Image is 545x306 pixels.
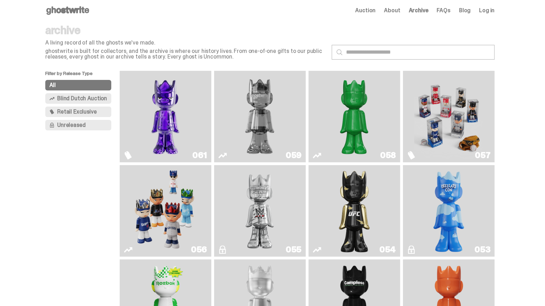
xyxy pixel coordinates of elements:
a: Game Face (2025) [124,168,207,254]
span: All [49,82,56,88]
a: Blog [459,8,471,13]
button: Retail Exclusive [45,107,111,117]
img: Ruby [336,168,373,254]
a: Schrödinger's ghost: Sunday Green [313,74,396,159]
span: Unreleased [57,122,85,128]
a: ghooooost [407,168,490,254]
p: archive [45,25,326,36]
a: FAQs [437,8,450,13]
a: Fantasy [124,74,207,159]
p: Filter by Release Type [45,71,120,80]
a: I Was There SummerSlam [218,168,301,254]
div: 056 [191,245,207,254]
img: Fantasy [131,74,200,159]
a: Auction [355,8,375,13]
div: 061 [192,151,207,159]
img: Game Face (2025) [131,168,200,254]
button: Blind Dutch Auction [45,93,111,104]
span: Blind Dutch Auction [57,96,107,101]
div: 059 [286,151,301,159]
div: 053 [474,245,490,254]
a: Ruby [313,168,396,254]
p: A living record of all the ghosts we've made. [45,40,326,46]
img: Two [225,74,294,159]
p: ghostwrite is built for collectors, and the archive is where our history lives. From one-of-one g... [45,48,326,60]
img: I Was There SummerSlam [225,168,294,254]
a: Log in [479,8,494,13]
span: Retail Exclusive [57,109,97,115]
div: 054 [379,245,396,254]
a: Two [218,74,301,159]
a: Archive [408,8,428,13]
img: ghooooost [430,168,467,254]
img: Schrödinger's ghost: Sunday Green [320,74,388,159]
a: Game Face (2025) [407,74,490,159]
div: 055 [286,245,301,254]
a: About [384,8,400,13]
img: Game Face (2025) [414,74,483,159]
button: All [45,80,111,90]
div: 058 [380,151,396,159]
button: Unreleased [45,120,111,130]
div: 057 [475,151,490,159]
